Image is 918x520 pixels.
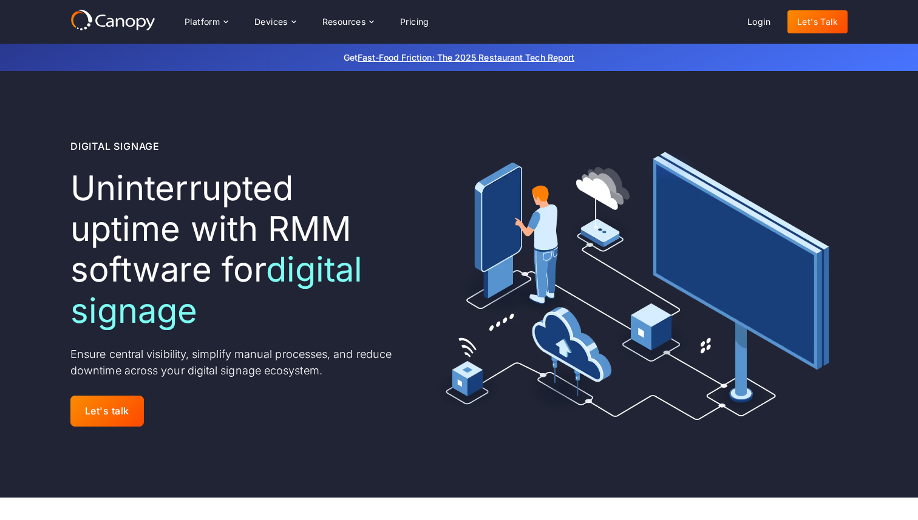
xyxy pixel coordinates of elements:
[70,168,400,331] h1: Uninterrupted uptime with RMM software for
[787,10,848,33] a: Let's Talk
[85,405,129,417] div: Let's talk
[738,10,780,33] a: Login
[161,51,756,64] p: Get
[313,10,383,34] div: Resources
[185,18,220,26] div: Platform
[70,249,363,331] span: digital signage
[70,346,400,379] p: Ensure central visibility, simplify manual processes, and reduce downtime across your digital sig...
[358,52,574,62] a: Fast-Food Friction: The 2025 Restaurant Tech Report
[254,18,288,26] div: Devices
[70,139,160,154] div: Digital Signage
[390,10,439,33] a: Pricing
[70,396,144,427] a: Let's talk
[245,10,305,34] div: Devices
[322,18,366,26] div: Resources
[175,10,237,34] div: Platform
